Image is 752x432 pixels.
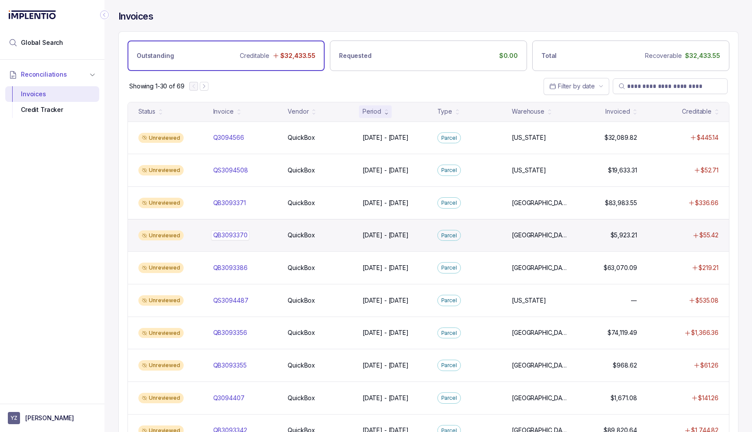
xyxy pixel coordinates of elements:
[118,10,153,23] h4: Invoices
[512,263,569,272] p: [GEOGRAPHIC_DATA]
[213,107,234,116] div: Invoice
[288,361,315,370] p: QuickBox
[611,231,637,240] p: $5,923.21
[21,70,67,79] span: Reconciliations
[700,361,718,370] p: $61.26
[240,51,269,60] p: Creditable
[512,361,569,370] p: [GEOGRAPHIC_DATA]
[200,82,208,91] button: Next Page
[288,394,315,402] p: QuickBox
[213,394,245,402] p: Q3094407
[512,394,569,402] p: [GEOGRAPHIC_DATA]
[698,263,718,272] p: $219.21
[288,133,315,142] p: QuickBox
[5,84,99,120] div: Reconciliations
[138,198,184,208] div: Unreviewed
[213,361,247,370] p: QB3093355
[363,328,409,337] p: [DATE] - [DATE]
[138,295,184,306] div: Unreviewed
[558,82,595,90] span: Filter by date
[288,199,315,207] p: QuickBox
[129,82,184,91] div: Remaining page entries
[280,51,316,60] p: $32,433.55
[288,107,309,116] div: Vendor
[611,394,637,402] p: $1,671.08
[695,296,718,305] p: $535.08
[288,296,315,305] p: QuickBox
[697,133,718,142] p: $445.14
[363,394,409,402] p: [DATE] - [DATE]
[137,51,174,60] p: Outstanding
[441,166,457,175] p: Parcel
[613,361,637,370] p: $968.62
[213,328,247,337] p: QB3093356
[544,78,609,94] button: Date Range Picker
[682,107,712,116] div: Creditable
[698,394,718,402] p: $141.26
[363,166,409,175] p: [DATE] - [DATE]
[608,166,637,175] p: $19,633.31
[441,134,457,142] p: Parcel
[512,133,546,142] p: [US_STATE]
[441,394,457,402] p: Parcel
[138,133,184,143] div: Unreviewed
[701,166,718,175] p: $52.71
[631,296,637,305] p: —
[512,328,569,337] p: [GEOGRAPHIC_DATA]
[213,263,248,272] p: QB3093386
[288,328,315,337] p: QuickBox
[441,231,457,240] p: Parcel
[437,107,452,116] div: Type
[5,65,99,84] button: Reconciliations
[8,412,20,424] span: User initials
[12,102,92,118] div: Credit Tracker
[138,230,184,241] div: Unreviewed
[363,231,409,240] p: [DATE] - [DATE]
[549,82,595,91] search: Date Range Picker
[339,51,372,60] p: Requested
[441,296,457,305] p: Parcel
[605,107,630,116] div: Invoiced
[8,412,97,424] button: User initials[PERSON_NAME]
[499,51,518,60] p: $0.00
[363,199,409,207] p: [DATE] - [DATE]
[685,51,720,60] p: $32,433.55
[21,38,63,47] span: Global Search
[512,199,569,207] p: [GEOGRAPHIC_DATA]
[138,393,184,403] div: Unreviewed
[691,328,718,337] p: $1,366.36
[512,296,546,305] p: [US_STATE]
[441,199,457,207] p: Parcel
[213,133,244,142] p: Q3094566
[138,107,155,116] div: Status
[363,133,409,142] p: [DATE] - [DATE]
[605,199,637,207] p: $83,983.55
[25,414,74,422] p: [PERSON_NAME]
[363,263,409,272] p: [DATE] - [DATE]
[441,329,457,337] p: Parcel
[129,82,184,91] p: Showing 1-30 of 69
[288,263,315,272] p: QuickBox
[604,263,637,272] p: $63,070.09
[604,133,637,142] p: $32,089.82
[213,296,248,305] p: QS3094487
[363,296,409,305] p: [DATE] - [DATE]
[213,199,246,207] p: QB3093371
[441,361,457,370] p: Parcel
[99,10,110,20] div: Collapse Icon
[138,165,184,175] div: Unreviewed
[12,86,92,102] div: Invoices
[541,51,557,60] p: Total
[363,361,409,370] p: [DATE] - [DATE]
[512,166,546,175] p: [US_STATE]
[441,263,457,272] p: Parcel
[512,107,544,116] div: Warehouse
[512,231,569,240] p: [GEOGRAPHIC_DATA]
[363,107,381,116] div: Period
[138,328,184,338] div: Unreviewed
[288,166,315,175] p: QuickBox
[138,263,184,273] div: Unreviewed
[288,231,315,240] p: QuickBox
[138,360,184,371] div: Unreviewed
[645,51,681,60] p: Recoverable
